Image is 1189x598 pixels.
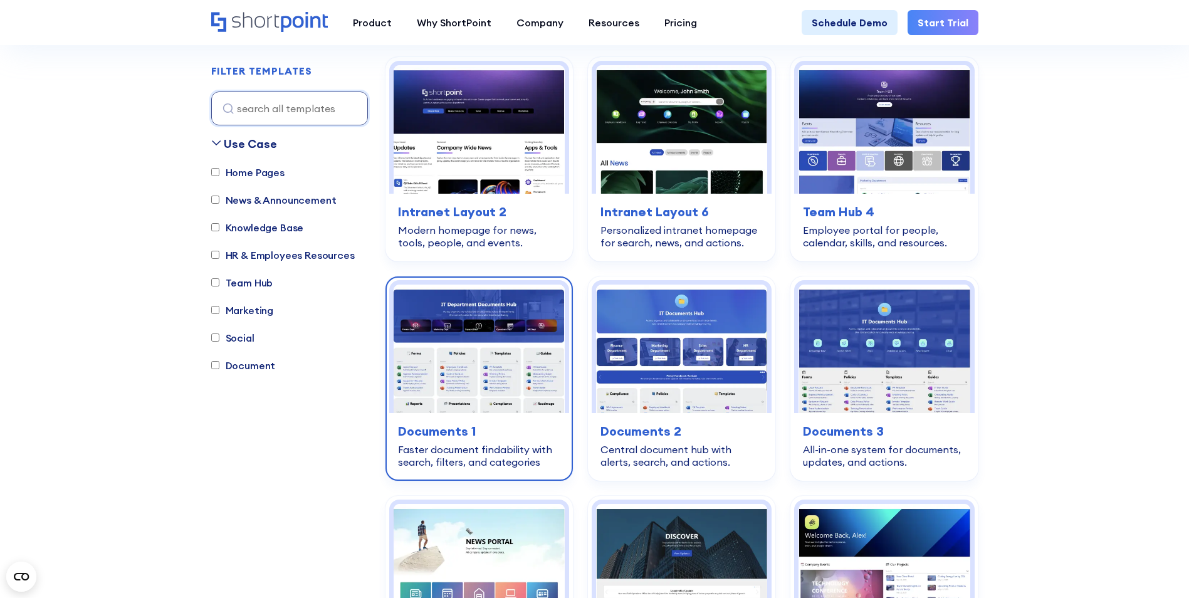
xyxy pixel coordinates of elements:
label: Knowledge Base [211,220,304,235]
h3: Team Hub 4 [803,202,965,221]
div: All-in-one system for documents, updates, and actions. [803,443,965,468]
a: Team Hub 4 – SharePoint Employee Portal Template: Employee portal for people, calendar, skills, a... [790,57,978,261]
label: Home Pages [211,165,285,180]
h3: Documents 1 [398,422,560,441]
input: Marketing [211,307,219,315]
iframe: Chat Widget [963,453,1189,598]
div: Pricing [664,15,697,30]
label: Marketing [211,303,274,318]
div: Resources [589,15,639,30]
label: News & Announcement [211,192,337,207]
label: Document [211,358,276,373]
label: HR & Employees Resources [211,248,355,263]
div: Employee portal for people, calendar, skills, and resources. [803,224,965,249]
a: Resources [576,10,652,35]
div: Product [353,15,392,30]
a: Product [340,10,404,35]
div: Modern homepage for news, tools, people, and events. [398,224,560,249]
img: Documents 2 – Document Management Template: Central document hub with alerts, search, and actions. [596,285,767,413]
label: Social [211,330,254,345]
a: Company [504,10,576,35]
div: Central document hub with alerts, search, and actions. [600,443,763,468]
img: Team Hub 4 – SharePoint Employee Portal Template: Employee portal for people, calendar, skills, a... [799,65,970,194]
input: Home Pages [211,169,219,177]
div: Company [516,15,563,30]
input: Social [211,334,219,342]
a: Home [211,12,328,33]
h3: Documents 2 [600,422,763,441]
input: Team Hub [211,279,219,287]
div: FILTER TEMPLATES [211,66,312,76]
label: Team Hub [211,275,273,290]
input: Knowledge Base [211,224,219,232]
div: Personalized intranet homepage for search, news, and actions. [600,224,763,249]
div: Why ShortPoint [417,15,491,30]
h3: Intranet Layout 2 [398,202,560,221]
input: search all templates [211,92,368,125]
img: Intranet Layout 2 – SharePoint Homepage Design: Modern homepage for news, tools, people, and events. [394,65,565,194]
a: Start Trial [908,10,978,35]
div: Faster document findability with search, filters, and categories [398,443,560,468]
h3: Documents 3 [803,422,965,441]
a: Documents 3 – Document Management System Template: All-in-one system for documents, updates, and ... [790,276,978,481]
a: Why ShortPoint [404,10,504,35]
a: Intranet Layout 2 – SharePoint Homepage Design: Modern homepage for news, tools, people, and even... [385,57,573,261]
input: HR & Employees Resources [211,251,219,260]
input: News & Announcement [211,196,219,204]
a: Documents 1 – SharePoint Document Library Template: Faster document findability with search, filt... [385,276,573,481]
img: Documents 3 – Document Management System Template: All-in-one system for documents, updates, and ... [799,285,970,413]
a: Schedule Demo [802,10,898,35]
img: Documents 1 – SharePoint Document Library Template: Faster document findability with search, filt... [394,285,565,413]
button: Open CMP widget [6,562,36,592]
div: Use Case [224,135,277,152]
img: Intranet Layout 6 – SharePoint Homepage Design: Personalized intranet homepage for search, news, ... [596,65,767,194]
input: Document [211,362,219,370]
h3: Intranet Layout 6 [600,202,763,221]
a: Pricing [652,10,710,35]
a: Documents 2 – Document Management Template: Central document hub with alerts, search, and actions... [588,276,775,481]
a: Intranet Layout 6 – SharePoint Homepage Design: Personalized intranet homepage for search, news, ... [588,57,775,261]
